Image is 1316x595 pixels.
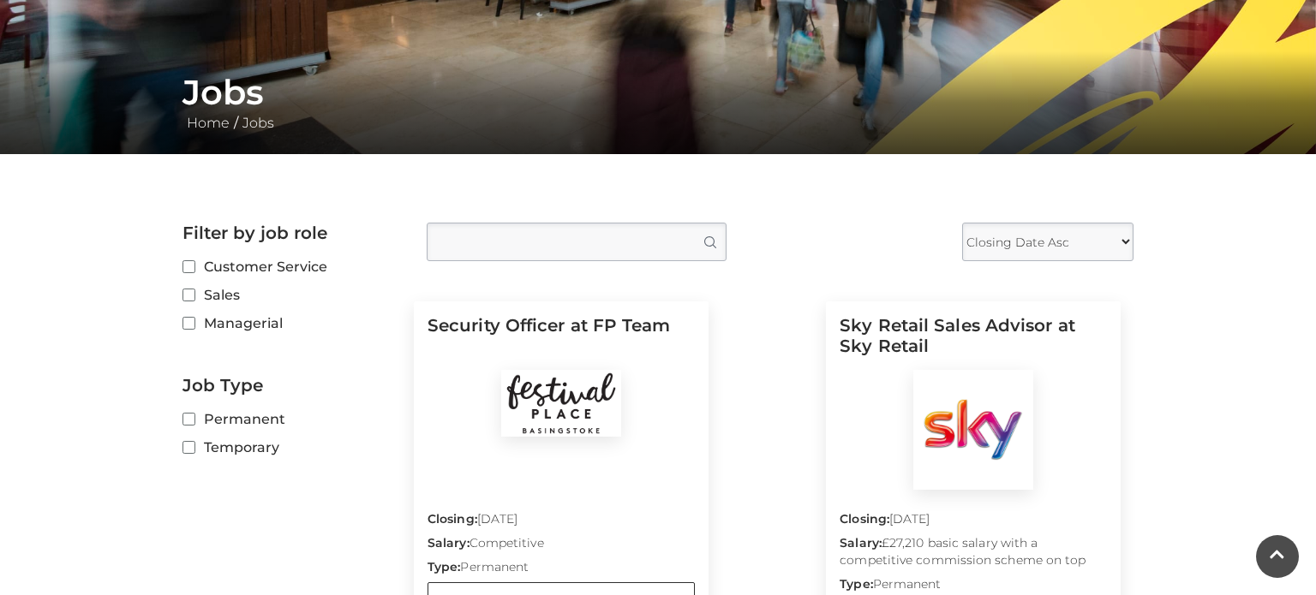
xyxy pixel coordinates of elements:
[182,312,401,334] label: Managerial
[840,510,1107,534] p: [DATE]
[501,370,621,437] img: Festival Place
[238,115,278,131] a: Jobs
[428,534,695,558] p: Competitive
[428,510,695,534] p: [DATE]
[182,437,401,458] label: Temporary
[428,315,695,370] h5: Security Officer at FP Team
[182,256,401,277] label: Customer Service
[182,115,234,131] a: Home
[840,576,872,592] strong: Type:
[170,72,1146,134] div: /
[182,284,401,306] label: Sales
[840,315,1107,370] h5: Sky Retail Sales Advisor at Sky Retail
[182,408,401,430] label: Permanent
[840,511,889,527] strong: Closing:
[428,559,460,574] strong: Type:
[428,511,477,527] strong: Closing:
[428,558,695,582] p: Permanent
[428,535,470,550] strong: Salary:
[182,72,1134,113] h1: Jobs
[840,535,882,550] strong: Salary:
[913,370,1033,490] img: Sky Retail
[182,223,401,243] h2: Filter by job role
[840,534,1107,575] p: £27,210 basic salary with a competitive commission scheme on top
[182,375,401,396] h2: Job Type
